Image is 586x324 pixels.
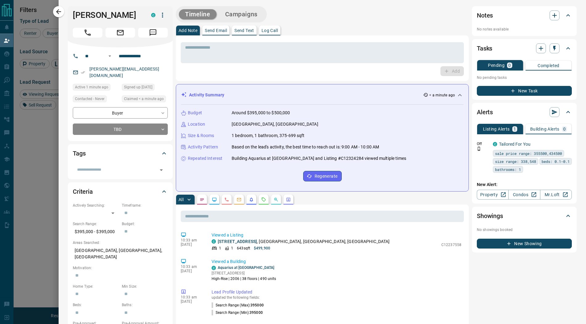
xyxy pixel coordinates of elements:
div: condos.ca [151,13,155,17]
p: Listing Alerts [483,127,510,131]
button: Regenerate [303,171,342,181]
p: Location [188,121,205,128]
p: [DATE] [181,299,202,304]
p: C12237558 [441,242,461,248]
h2: Alerts [477,107,493,117]
p: [GEOGRAPHIC_DATA], [GEOGRAPHIC_DATA], [GEOGRAPHIC_DATA] [73,245,168,262]
p: Actively Searching: [73,203,119,208]
p: $395,000 - $395,000 [73,227,119,237]
a: Tailored For You [499,142,530,147]
p: Lead Profile Updated [212,289,461,295]
p: < a minute ago [429,92,455,98]
p: 10:33 am [181,295,202,299]
h2: Criteria [73,187,93,196]
p: Beds: [73,302,119,308]
span: Contacted - Never [75,96,105,102]
div: Tasks [477,41,572,56]
p: Timeframe: [122,203,168,208]
p: All [179,197,184,202]
a: Aquarius at [GEOGRAPHIC_DATA] [218,265,274,270]
p: Off [477,141,489,147]
p: , [GEOGRAPHIC_DATA], [GEOGRAPHIC_DATA], [GEOGRAPHIC_DATA] [218,238,390,245]
p: 10:33 am [181,265,202,269]
p: Based on the lead's activity, the best time to reach out is: 9:00 AM - 10:00 AM [232,144,379,150]
div: condos.ca [212,266,216,270]
p: 1 [231,245,233,251]
h1: [PERSON_NAME] [73,10,142,20]
h2: Notes [477,10,493,20]
svg: Opportunities [274,197,279,202]
p: $499,900 [254,245,270,251]
a: Mr.Loft [540,190,572,200]
p: Search Range: [73,221,119,227]
p: No showings booked [477,227,572,233]
p: Size & Rooms [188,132,214,139]
p: 0 [508,63,511,67]
svg: Lead Browsing Activity [212,197,217,202]
p: 10:33 am [181,238,202,242]
div: Sun Oct 12 2025 [122,95,168,104]
p: Log Call [262,28,278,33]
p: 1 [514,127,516,131]
p: [DATE] [181,269,202,273]
button: New Task [477,86,572,96]
span: 395000 [250,303,264,307]
span: Call [73,28,102,38]
button: Timeline [179,9,217,19]
svg: Email Verified [81,70,85,75]
div: Activity Summary< a minute ago [181,89,464,101]
p: Viewed a Building [212,258,461,265]
span: Claimed < a minute ago [124,96,164,102]
svg: Agent Actions [286,197,291,202]
span: sale price range: 355500,434500 [495,150,562,156]
span: Email [105,28,135,38]
p: 1 bedroom, 1 bathroom, 375-699 sqft [232,132,305,139]
span: Signed up [DATE] [124,84,152,90]
a: [PERSON_NAME][EMAIL_ADDRESS][DOMAIN_NAME] [89,67,159,78]
svg: Notes [200,197,204,202]
p: Pending [488,63,505,67]
p: Activity Pattern [188,144,218,150]
div: Alerts [477,105,572,119]
p: Budget [188,110,202,116]
button: New Showing [477,239,572,249]
p: New Alert: [477,181,572,188]
span: size range: 338,548 [495,158,536,164]
span: beds: 0.1-0.1 [542,158,570,164]
button: Open [106,52,113,60]
div: Showings [477,209,572,223]
p: Baths: [122,302,168,308]
p: Search Range (Max) : [212,302,264,308]
h2: Tasks [477,43,492,53]
p: [DATE] [181,242,202,247]
p: Budget: [122,221,168,227]
p: Areas Searched: [73,240,168,245]
p: Motivation: [73,265,168,271]
div: condos.ca [493,142,497,146]
p: Activity Summary [189,92,224,98]
p: [STREET_ADDRESS] [212,270,276,276]
span: Message [138,28,168,38]
svg: Push Notification Only [477,147,481,151]
div: Tue Aug 05 2025 [122,84,168,92]
h2: Tags [73,148,85,158]
p: Repeated Interest [188,155,222,162]
span: Active 1 minute ago [75,84,108,90]
p: Search Range (Min) : [212,310,263,315]
p: Building Alerts [530,127,559,131]
p: Min Size: [122,284,168,289]
div: Criteria [73,184,168,199]
div: condos.ca [212,239,216,244]
p: 0 [563,127,566,131]
button: Open [157,166,166,174]
button: Campaigns [219,9,264,19]
svg: Emails [237,197,241,202]
span: bathrooms: 1 [495,166,521,172]
h2: Showings [477,211,503,221]
p: No pending tasks [477,73,572,82]
a: Property [477,190,509,200]
a: [STREET_ADDRESS] [218,239,257,244]
p: Completed [538,63,559,68]
p: [GEOGRAPHIC_DATA], [GEOGRAPHIC_DATA] [232,121,318,128]
div: Tags [73,146,168,161]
